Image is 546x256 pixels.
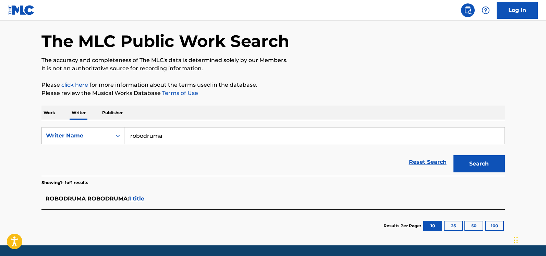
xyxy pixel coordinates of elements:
a: Public Search [461,3,475,17]
p: Please for more information about the terms used in the database. [41,81,505,89]
div: Help [479,3,493,17]
p: Work [41,106,57,120]
form: Search Form [41,127,505,176]
button: 50 [464,221,483,231]
p: Please review the Musical Works Database [41,89,505,97]
iframe: Chat Widget [512,223,546,256]
p: Writer [70,106,88,120]
p: The accuracy and completeness of The MLC's data is determined solely by our Members. [41,56,505,64]
p: Results Per Page: [384,223,423,229]
a: Log In [497,2,538,19]
img: help [482,6,490,14]
button: 25 [444,221,463,231]
p: Publisher [100,106,125,120]
p: It is not an authoritative source for recording information. [41,64,505,73]
span: 1 title [129,195,144,202]
button: Search [453,155,505,172]
div: Writer Name [46,132,108,140]
img: MLC Logo [8,5,35,15]
h1: The MLC Public Work Search [41,31,289,51]
a: Reset Search [405,155,450,170]
p: Showing 1 - 1 of 1 results [41,180,88,186]
div: Drag [514,230,518,251]
button: 10 [423,221,442,231]
a: Terms of Use [161,90,198,96]
a: click here [61,82,88,88]
img: search [464,6,472,14]
button: 100 [485,221,504,231]
span: ROBODRUMA ROBODRUMA : [46,195,129,202]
